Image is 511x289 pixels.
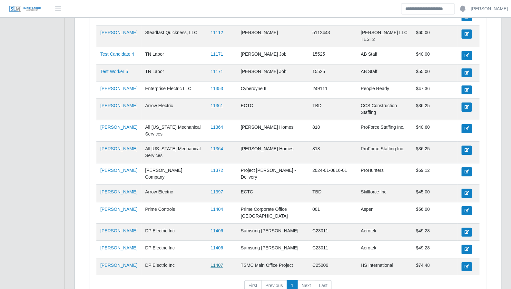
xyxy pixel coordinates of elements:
[357,81,412,98] td: People Ready
[100,30,137,35] a: [PERSON_NAME]
[100,168,137,173] a: [PERSON_NAME]
[309,241,357,258] td: C23011
[211,69,223,74] a: 11171
[211,13,223,18] a: 11103
[100,125,137,130] a: [PERSON_NAME]
[141,185,207,202] td: Arrow Electric
[309,185,357,202] td: TBD
[309,258,357,275] td: C25006
[141,81,207,98] td: Enterprise Electric LLC.
[237,185,309,202] td: ECTC
[141,202,207,223] td: Prime Controls
[412,47,457,64] td: $40.00
[100,207,137,212] a: [PERSON_NAME]
[211,168,223,173] a: 11372
[412,241,457,258] td: $49.28
[412,202,457,223] td: $56.00
[100,146,137,151] a: [PERSON_NAME]
[357,98,412,120] td: CCS Construction Staffing
[357,142,412,163] td: ProForce Staffing Inc.
[237,241,309,258] td: Samsung [PERSON_NAME]
[357,120,412,142] td: ProForce Staffing Inc.
[357,258,412,275] td: HS International
[412,223,457,240] td: $49.28
[357,185,412,202] td: Skillforce Inc.
[211,103,223,108] a: 11361
[100,189,137,194] a: [PERSON_NAME]
[412,25,457,47] td: $60.00
[237,64,309,81] td: [PERSON_NAME] Job
[412,98,457,120] td: $36.25
[100,263,137,268] a: [PERSON_NAME]
[309,202,357,223] td: 001
[211,86,223,91] a: 11353
[357,163,412,185] td: ProHunters
[100,51,134,57] a: Test Candidate 4
[357,223,412,240] td: Aerotek
[211,30,223,35] a: 11112
[211,228,223,233] a: 11406
[412,163,457,185] td: $69.12
[237,163,309,185] td: Project [PERSON_NAME] - Delivery
[100,13,137,18] a: [PERSON_NAME]
[141,47,207,64] td: TN Labor
[237,258,309,275] td: TSMC Main Office Project
[309,47,357,64] td: 15525
[141,241,207,258] td: DP Electric Inc
[237,223,309,240] td: Samsung [PERSON_NAME]
[309,25,357,47] td: 5112443
[357,241,412,258] td: Aerotek
[237,25,309,47] td: [PERSON_NAME]
[211,51,223,57] a: 11171
[357,202,412,223] td: Aspen
[237,81,309,98] td: Cyberdyne II
[211,245,223,250] a: 11406
[412,258,457,275] td: $74.48
[412,120,457,142] td: $40.60
[237,142,309,163] td: [PERSON_NAME] Homes
[309,81,357,98] td: 249111
[309,64,357,81] td: 15525
[141,120,207,142] td: All [US_STATE] Mechanical Services
[141,98,207,120] td: Arrow Electric
[237,98,309,120] td: ECTC
[309,223,357,240] td: C23011
[401,3,455,14] input: Search
[211,207,223,212] a: 11404
[237,202,309,223] td: Prime Corporate Office [GEOGRAPHIC_DATA]
[237,120,309,142] td: [PERSON_NAME] Homes
[100,103,137,108] a: [PERSON_NAME]
[412,142,457,163] td: $36.25
[357,25,412,47] td: [PERSON_NAME] LLC TEST2
[309,163,357,185] td: 2024-01-0816-01
[141,25,207,47] td: Steadfast Quickness, LLC
[357,64,412,81] td: AB Staff
[309,142,357,163] td: 818
[141,142,207,163] td: All [US_STATE] Mechanical Services
[100,86,137,91] a: [PERSON_NAME]
[412,81,457,98] td: $47.36
[309,120,357,142] td: 818
[100,245,137,250] a: [PERSON_NAME]
[412,185,457,202] td: $45.00
[9,5,41,13] img: SLM Logo
[357,47,412,64] td: AB Staff
[100,69,128,74] a: Test Worker 5
[211,146,223,151] a: 11364
[412,64,457,81] td: $55.00
[141,163,207,185] td: [PERSON_NAME] Company
[141,223,207,240] td: DP Electric Inc
[471,5,508,12] a: [PERSON_NAME]
[211,189,223,194] a: 11397
[100,228,137,233] a: [PERSON_NAME]
[141,64,207,81] td: TN Labor
[211,263,223,268] a: 11407
[141,258,207,275] td: DP Electric Inc
[237,47,309,64] td: [PERSON_NAME] Job
[211,125,223,130] a: 11364
[309,98,357,120] td: TBD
